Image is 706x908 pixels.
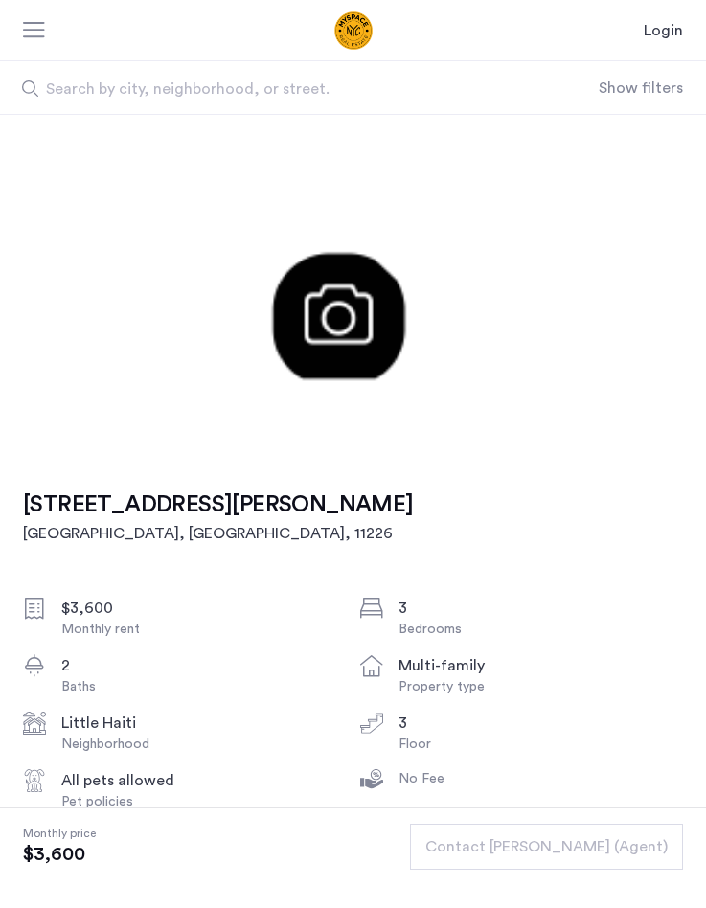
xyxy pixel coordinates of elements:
button: button [410,824,683,870]
div: Floor [399,735,682,754]
h2: [GEOGRAPHIC_DATA], [GEOGRAPHIC_DATA] , 11226 [23,522,414,545]
div: $3,600 [61,597,345,620]
a: [STREET_ADDRESS][PERSON_NAME][GEOGRAPHIC_DATA], [GEOGRAPHIC_DATA], 11226 [23,488,414,545]
div: Monthly rent [61,620,345,639]
div: 3 [399,712,682,735]
div: No Fee [399,769,682,788]
span: $3,600 [23,843,96,866]
div: All pets allowed [61,769,345,792]
img: logo [260,11,447,50]
div: 3 [399,597,682,620]
span: Search by city, neighborhood, or street. [46,78,525,101]
div: Pet policies [61,792,345,811]
div: multi-family [399,654,682,677]
div: Property type [399,677,682,696]
button: Show or hide filters [599,77,683,100]
div: Bedrooms [399,620,682,639]
div: Neighborhood [61,735,345,754]
a: Cazamio Logo [260,11,447,50]
span: Monthly price [23,824,96,843]
span: Contact [PERSON_NAME] (Agent) [425,835,668,858]
div: Baths [61,677,345,696]
div: Little Haiti [61,712,345,735]
h1: [STREET_ADDRESS][PERSON_NAME] [23,488,414,522]
div: 2 [61,654,345,677]
a: Login [644,19,683,42]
